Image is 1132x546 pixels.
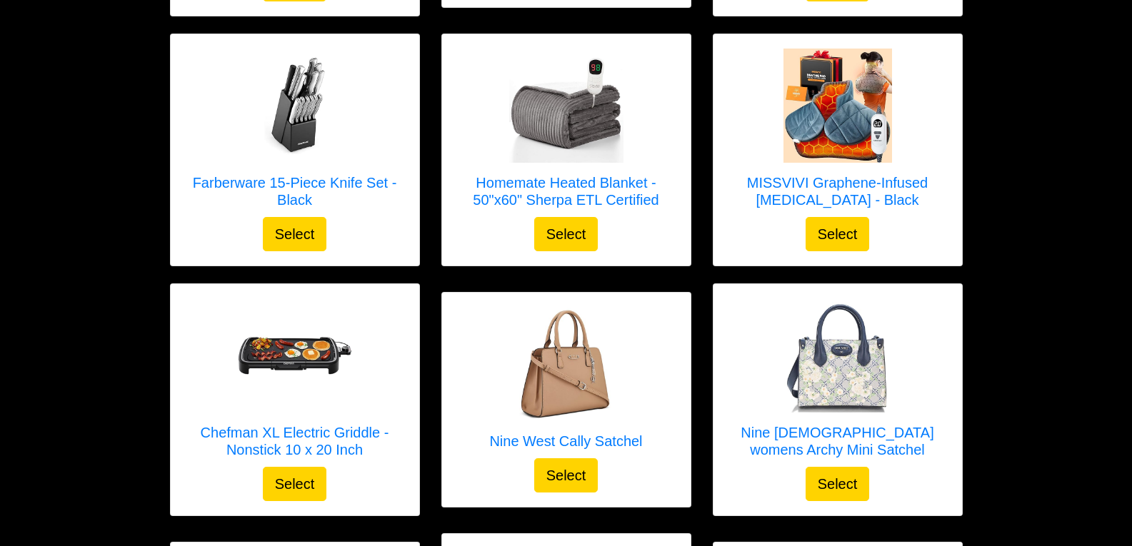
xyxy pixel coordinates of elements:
[185,298,405,467] a: Chefman XL Electric Griddle - Nonstick 10 x 20 Inch Chefman XL Electric Griddle - Nonstick 10 x 2...
[728,174,948,208] h5: MISSVIVI Graphene-Infused [MEDICAL_DATA] - Black
[456,174,676,208] h5: Homemate Heated Blanket - 50"x60" Sherpa ETL Certified
[509,307,623,421] img: Nine West Cally Satchel
[238,298,352,413] img: Chefman XL Electric Griddle - Nonstick 10 x 20 Inch
[238,49,352,163] img: Farberware 15-Piece Knife Set - Black
[263,467,327,501] button: Select
[185,424,405,458] h5: Chefman XL Electric Griddle - Nonstick 10 x 20 Inch
[728,424,948,458] h5: Nine [DEMOGRAPHIC_DATA] womens Archy Mini Satchel
[489,433,642,450] h5: Nine West Cally Satchel
[728,298,948,467] a: Nine West womens Archy Mini Satchel Nine [DEMOGRAPHIC_DATA] womens Archy Mini Satchel
[263,217,327,251] button: Select
[534,217,598,251] button: Select
[534,458,598,492] button: Select
[509,49,623,163] img: Homemate Heated Blanket - 50"x60" Sherpa ETL Certified
[781,49,895,163] img: MISSVIVI Graphene-Infused Heating Pad - Black
[456,49,676,217] a: Homemate Heated Blanket - 50"x60" Sherpa ETL Certified Homemate Heated Blanket - 50"x60" Sherpa E...
[185,174,405,208] h5: Farberware 15-Piece Knife Set - Black
[728,49,948,217] a: MISSVIVI Graphene-Infused Heating Pad - Black MISSVIVI Graphene-Infused [MEDICAL_DATA] - Black
[806,467,870,501] button: Select
[781,298,895,413] img: Nine West womens Archy Mini Satchel
[185,49,405,217] a: Farberware 15-Piece Knife Set - Black Farberware 15-Piece Knife Set - Black
[489,307,642,458] a: Nine West Cally Satchel Nine West Cally Satchel
[806,217,870,251] button: Select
